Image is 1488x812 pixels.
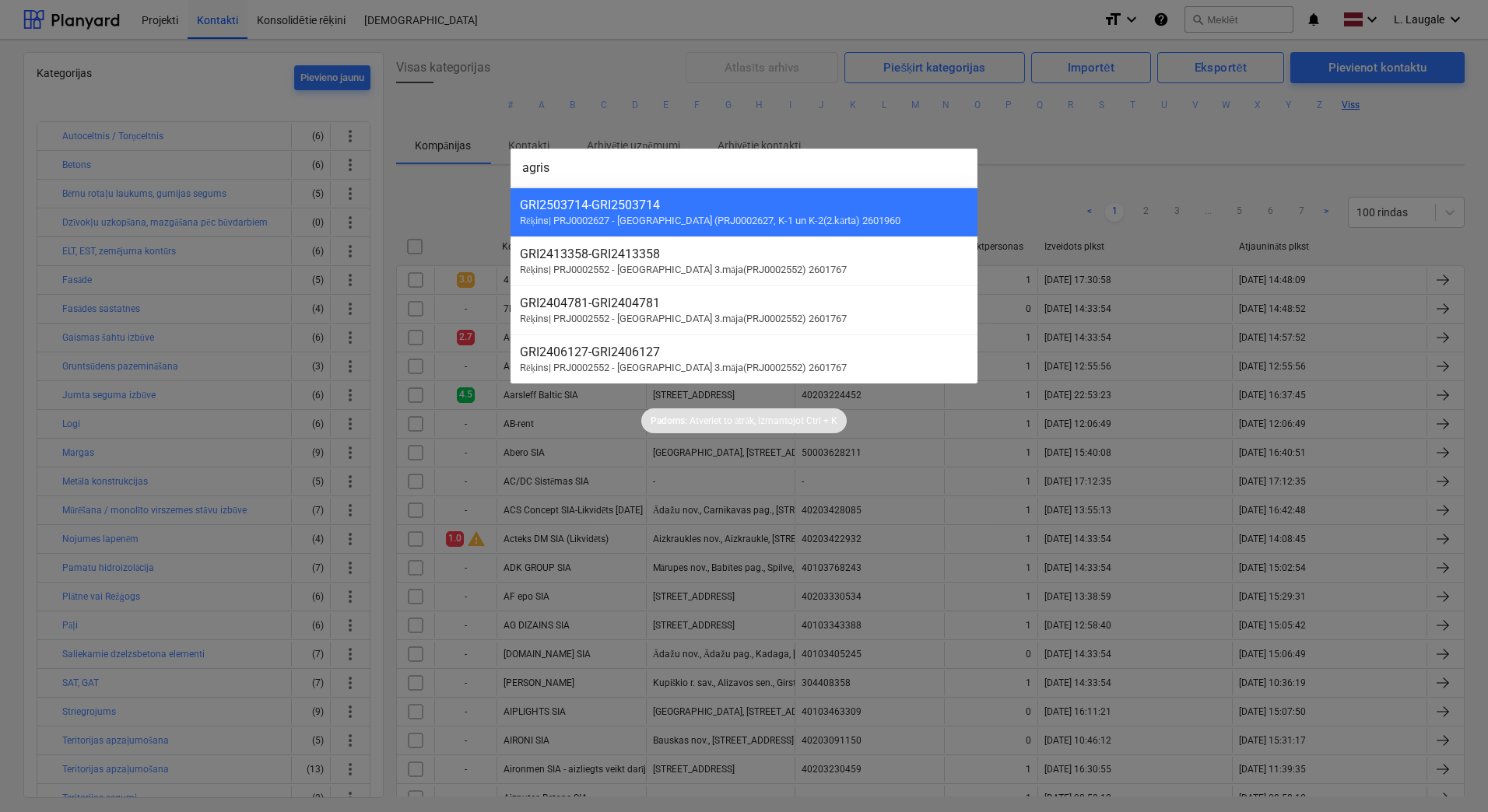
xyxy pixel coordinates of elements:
p: Padoms: [651,415,687,428]
div: GRI2404781-GRI2404781Rēķins| PRJ0002552 - [GEOGRAPHIC_DATA] 3.māja(PRJ0002552) 2601767 [511,285,977,334]
div: GRI2413358 - GRI2413358 [520,247,968,261]
iframe: Chat Widget [1410,737,1488,812]
span: Rēķins | PRJ0002552 - [GEOGRAPHIC_DATA] 3.māja(PRJ0002552) 2601767 [520,264,847,275]
span: Rēķins | PRJ0002552 - [GEOGRAPHIC_DATA] 3.māja(PRJ0002552) 2601767 [520,313,847,324]
p: Atveriet to ātrāk, izmantojot [690,415,804,428]
div: GRI2404781 - GRI2404781 [520,296,968,310]
div: GRI2503714-GRI2503714Rēķins| PRJ0002627 - [GEOGRAPHIC_DATA] (PRJ0002627, K-1 un K-2(2.kārta) 2601960 [511,187,977,236]
p: Ctrl + K [806,415,837,428]
input: Meklēt projektus, rindas, līgumus, progresa ziņojumus, apakšuzņēmējus ... [511,149,977,187]
div: GRI2413358-GRI2413358Rēķins| PRJ0002552 - [GEOGRAPHIC_DATA] 3.māja(PRJ0002552) 2601767 [511,236,977,285]
div: GRI2503714 - GRI2503714 [520,198,968,212]
div: Padoms:Atveriet to ātrāk, izmantojotCtrl + K [641,408,847,433]
span: Rēķins | PRJ0002552 - [GEOGRAPHIC_DATA] 3.māja(PRJ0002552) 2601767 [520,362,847,373]
span: Rēķins | PRJ0002627 - [GEOGRAPHIC_DATA] (PRJ0002627, K-1 un K-2(2.kārta) 2601960 [520,215,900,226]
div: GRI2406127-GRI2406127Rēķins| PRJ0002552 - [GEOGRAPHIC_DATA] 3.māja(PRJ0002552) 2601767 [511,334,977,383]
div: GRI2406127 - GRI2406127 [520,345,968,359]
